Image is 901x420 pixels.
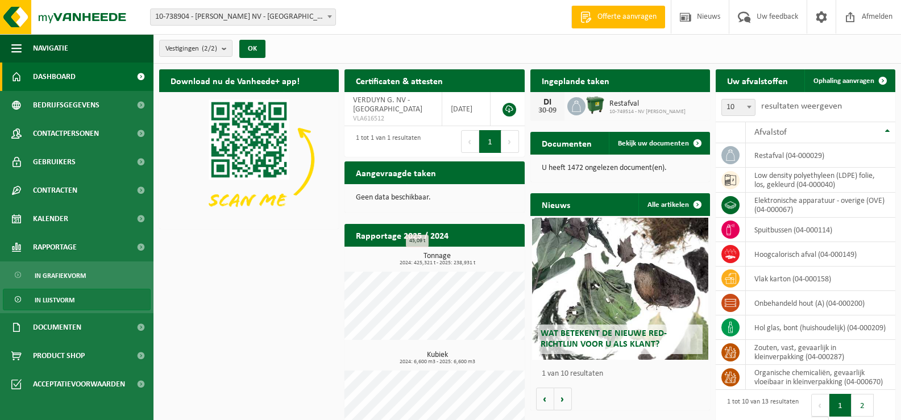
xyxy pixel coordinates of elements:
span: 2024: 425,321 t - 2025: 238,931 t [350,260,524,266]
td: low density polyethyleen (LDPE) folie, los, gekleurd (04-000040) [746,168,895,193]
button: Previous [461,130,479,153]
span: VERDUYN G. NV - [GEOGRAPHIC_DATA] [353,96,422,114]
span: 10-738904 - VERDUYN G. NV - KORTEMARK [150,9,336,26]
span: Product Shop [33,342,85,370]
span: Contactpersonen [33,119,99,148]
td: zouten, vast, gevaarlijk in kleinverpakking (04-000287) [746,340,895,365]
td: organische chemicaliën, gevaarlijk vloeibaar in kleinverpakking (04-000670) [746,365,895,390]
a: Alle artikelen [638,193,709,216]
td: [DATE] [442,92,491,126]
a: In grafiekvorm [3,264,151,286]
img: Download de VHEPlus App [159,92,339,227]
span: Wat betekent de nieuwe RED-richtlijn voor u als klant? [541,329,667,349]
a: In lijstvorm [3,289,151,310]
div: 45,09 t [406,235,429,247]
span: Vestigingen [165,40,217,57]
span: VLA616512 [353,114,433,123]
span: 10-738904 - VERDUYN G. NV - KORTEMARK [151,9,335,25]
h2: Ingeplande taken [530,69,621,92]
span: Documenten [33,313,81,342]
p: Geen data beschikbaar. [356,194,513,202]
div: 1 tot 1 van 1 resultaten [350,129,421,154]
span: In grafiekvorm [35,265,86,286]
span: Kalender [33,205,68,233]
button: Next [501,130,519,153]
h2: Rapportage 2025 / 2024 [344,224,460,246]
button: Volgende [554,388,572,410]
button: Vestigingen(2/2) [159,40,232,57]
button: Vorige [536,388,554,410]
a: Wat betekent de nieuwe RED-richtlijn voor u als klant? [532,218,708,360]
span: Bedrijfsgegevens [33,91,99,119]
span: Dashboard [33,63,76,91]
span: Navigatie [33,34,68,63]
td: restafval (04-000029) [746,143,895,168]
h2: Documenten [530,132,603,154]
span: Ophaling aanvragen [813,77,874,85]
label: resultaten weergeven [761,102,842,111]
button: 1 [829,394,852,417]
button: Previous [811,394,829,417]
td: elektronische apparatuur - overige (OVE) (04-000067) [746,193,895,218]
span: 10-749514 - NV [PERSON_NAME] [609,109,686,115]
span: In lijstvorm [35,289,74,311]
span: 2024: 6,600 m3 - 2025: 6,600 m3 [350,359,524,365]
h3: Kubiek [350,351,524,365]
a: Bekijk uw documenten [609,132,709,155]
button: OK [239,40,265,58]
p: U heeft 1472 ongelezen document(en). [542,164,699,172]
h2: Download nu de Vanheede+ app! [159,69,311,92]
img: WB-1100-HPE-GN-01 [586,95,605,115]
count: (2/2) [202,45,217,52]
span: Restafval [609,99,686,109]
span: Acceptatievoorwaarden [33,370,125,398]
span: Rapportage [33,233,77,261]
a: Ophaling aanvragen [804,69,894,92]
h2: Certificaten & attesten [344,69,454,92]
div: DI [536,98,559,107]
button: 1 [479,130,501,153]
td: hol glas, bont (huishoudelijk) (04-000209) [746,315,895,340]
span: 10 [722,99,755,115]
a: Bekijk rapportage [440,246,524,269]
td: onbehandeld hout (A) (04-000200) [746,291,895,315]
span: Contracten [33,176,77,205]
h2: Aangevraagde taken [344,161,447,184]
p: 1 van 10 resultaten [542,370,704,378]
a: Offerte aanvragen [571,6,665,28]
span: Afvalstof [754,128,787,137]
span: Offerte aanvragen [595,11,659,23]
span: Gebruikers [33,148,76,176]
button: 2 [852,394,874,417]
h2: Uw afvalstoffen [716,69,799,92]
span: 10 [721,99,755,116]
h2: Nieuws [530,193,582,215]
span: Bekijk uw documenten [618,140,689,147]
h3: Tonnage [350,252,524,266]
td: hoogcalorisch afval (04-000149) [746,242,895,267]
td: vlak karton (04-000158) [746,267,895,291]
td: spuitbussen (04-000114) [746,218,895,242]
div: 30-09 [536,107,559,115]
